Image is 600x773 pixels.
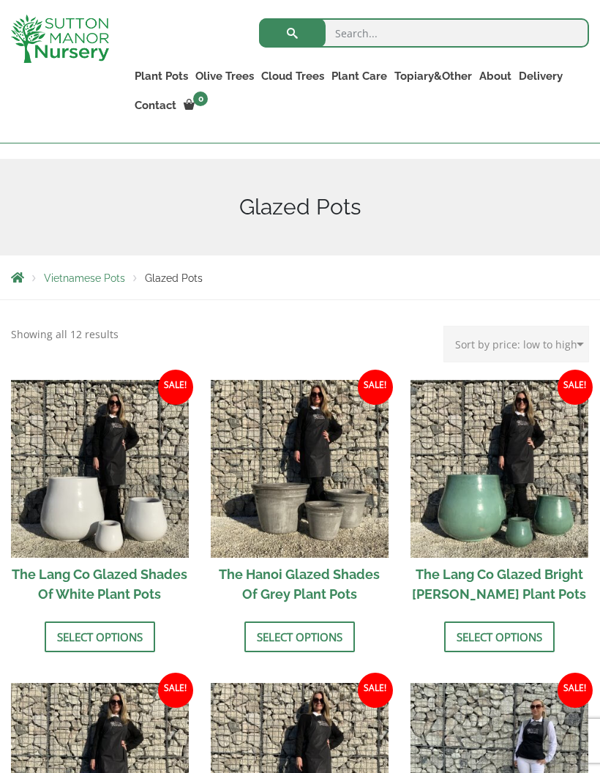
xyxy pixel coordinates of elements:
[259,18,589,48] input: Search...
[192,66,258,86] a: Olive Trees
[515,66,566,86] a: Delivery
[328,66,391,86] a: Plant Care
[244,621,355,652] a: Select options for “The Hanoi Glazed Shades Of Grey Plant Pots”
[358,370,393,405] span: Sale!
[131,66,192,86] a: Plant Pots
[476,66,515,86] a: About
[410,380,588,610] a: Sale! The Lang Co Glazed Bright [PERSON_NAME] Plant Pots
[211,380,389,558] img: The Hanoi Glazed Shades Of Grey Plant Pots
[44,272,125,284] a: Vietnamese Pots
[11,558,189,610] h2: The Lang Co Glazed Shades Of White Plant Pots
[11,272,589,283] nav: Breadcrumbs
[391,66,476,86] a: Topiary&Other
[131,95,180,116] a: Contact
[11,380,189,558] img: The Lang Co Glazed Shades Of White Plant Pots
[158,673,193,708] span: Sale!
[211,380,389,610] a: Sale! The Hanoi Glazed Shades Of Grey Plant Pots
[258,66,328,86] a: Cloud Trees
[443,326,589,362] select: Shop order
[211,558,389,610] h2: The Hanoi Glazed Shades Of Grey Plant Pots
[444,621,555,652] a: Select options for “The Lang Co Glazed Bright Olive Green Plant Pots”
[558,673,593,708] span: Sale!
[558,370,593,405] span: Sale!
[11,15,109,63] img: logo
[145,272,203,284] span: Glazed Pots
[193,92,208,106] span: 0
[11,380,189,610] a: Sale! The Lang Co Glazed Shades Of White Plant Pots
[45,621,155,652] a: Select options for “The Lang Co Glazed Shades Of White Plant Pots”
[180,95,212,116] a: 0
[158,370,193,405] span: Sale!
[358,673,393,708] span: Sale!
[11,194,589,220] h1: Glazed Pots
[11,326,119,343] p: Showing all 12 results
[410,558,588,610] h2: The Lang Co Glazed Bright [PERSON_NAME] Plant Pots
[410,380,588,558] img: The Lang Co Glazed Bright Olive Green Plant Pots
